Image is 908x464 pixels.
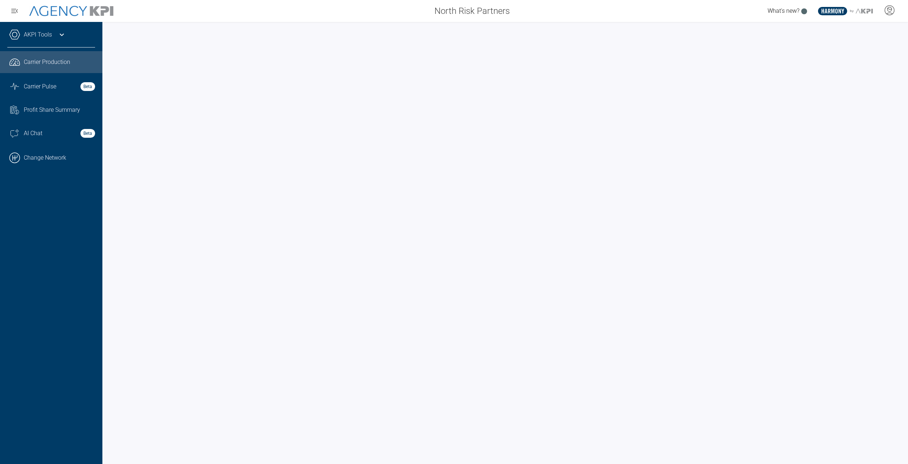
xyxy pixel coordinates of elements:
span: Carrier Pulse [24,82,56,91]
img: AgencyKPI [29,6,113,16]
strong: Beta [80,82,95,91]
span: What's new? [768,7,799,14]
strong: Beta [80,129,95,138]
span: Profit Share Summary [24,106,80,114]
span: Carrier Production [24,58,70,66]
span: AI Chat [24,129,42,138]
a: AKPI Tools [24,30,52,39]
span: North Risk Partners [434,4,510,18]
